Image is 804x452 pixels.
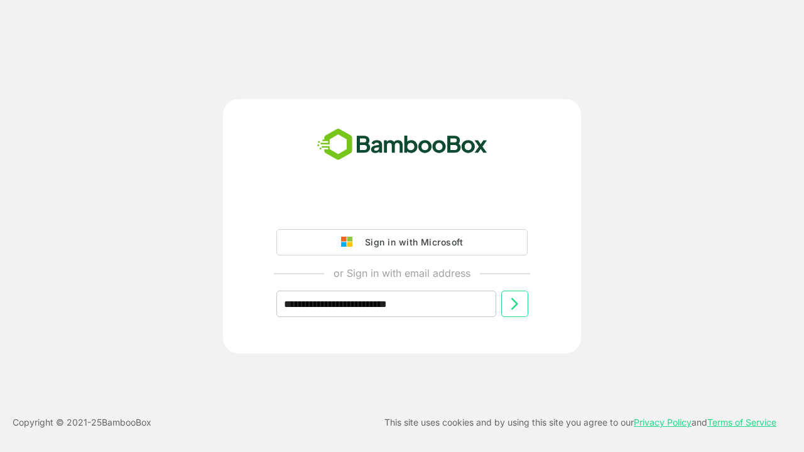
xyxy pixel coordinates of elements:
[276,229,528,256] button: Sign in with Microsoft
[270,194,534,222] iframe: Sign in with Google Button
[334,266,470,281] p: or Sign in with email address
[341,237,359,248] img: google
[634,417,692,428] a: Privacy Policy
[13,415,151,430] p: Copyright © 2021- 25 BambooBox
[359,234,463,250] div: Sign in with Microsoft
[707,417,776,428] a: Terms of Service
[384,415,776,430] p: This site uses cookies and by using this site you agree to our and
[310,124,494,166] img: bamboobox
